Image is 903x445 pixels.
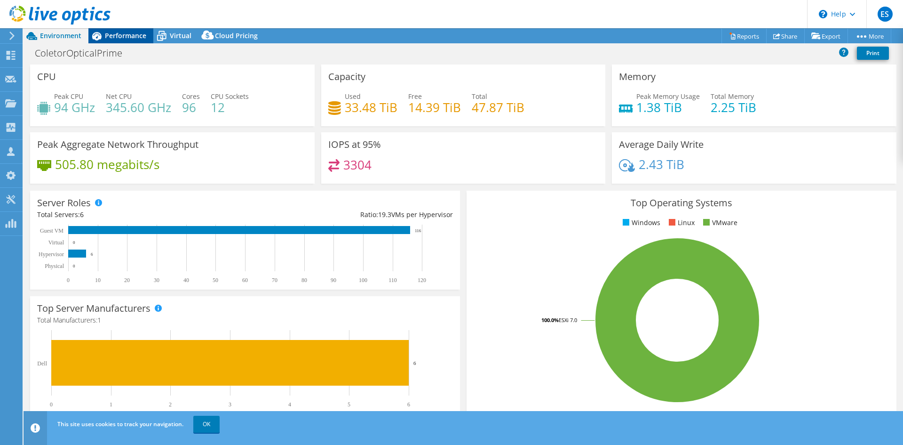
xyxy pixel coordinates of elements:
[666,218,695,228] li: Linux
[711,92,754,101] span: Total Memory
[639,159,684,170] h4: 2.43 TiB
[39,251,64,258] text: Hypervisor
[73,240,75,245] text: 0
[408,102,461,113] h4: 14.39 TiB
[154,277,159,283] text: 30
[105,31,146,40] span: Performance
[721,29,767,43] a: Reports
[31,48,137,58] h1: ColetorOpticalPrime
[766,29,805,43] a: Share
[183,277,189,283] text: 40
[37,360,47,367] text: Dell
[67,277,70,283] text: 0
[408,92,422,101] span: Free
[541,316,559,324] tspan: 100.0%
[559,316,577,324] tspan: ESXi 7.0
[106,102,171,113] h4: 345.60 GHz
[211,102,249,113] h4: 12
[213,277,218,283] text: 50
[54,92,83,101] span: Peak CPU
[857,47,889,60] a: Print
[50,401,53,408] text: 0
[182,92,200,101] span: Cores
[636,102,700,113] h4: 1.38 TiB
[80,210,84,219] span: 6
[215,31,258,40] span: Cloud Pricing
[106,92,132,101] span: Net CPU
[37,198,91,208] h3: Server Roles
[348,401,350,408] text: 5
[245,210,453,220] div: Ratio: VMs per Hypervisor
[229,401,231,408] text: 3
[95,277,101,283] text: 10
[474,198,889,208] h3: Top Operating Systems
[242,277,248,283] text: 60
[110,401,112,408] text: 1
[848,29,891,43] a: More
[37,139,198,150] h3: Peak Aggregate Network Throughput
[343,160,372,170] h4: 3304
[413,360,416,366] text: 6
[345,102,397,113] h4: 33.48 TiB
[620,218,660,228] li: Windows
[182,102,200,113] h4: 96
[701,218,737,228] li: VMware
[328,72,365,82] h3: Capacity
[54,102,95,113] h4: 94 GHz
[170,31,191,40] span: Virtual
[40,31,81,40] span: Environment
[711,102,756,113] h4: 2.25 TiB
[124,277,130,283] text: 20
[37,72,56,82] h3: CPU
[45,263,64,269] text: Physical
[388,277,397,283] text: 110
[472,92,487,101] span: Total
[878,7,893,22] span: ES
[37,315,453,325] h4: Total Manufacturers:
[415,228,421,233] text: 116
[91,252,93,257] text: 6
[37,303,150,314] h3: Top Server Manufacturers
[37,210,245,220] div: Total Servers:
[345,92,361,101] span: Used
[97,316,101,324] span: 1
[619,72,656,82] h3: Memory
[378,210,391,219] span: 19.3
[331,277,336,283] text: 90
[48,239,64,246] text: Virtual
[57,420,183,428] span: This site uses cookies to track your navigation.
[211,92,249,101] span: CPU Sockets
[418,277,426,283] text: 120
[328,139,381,150] h3: IOPS at 95%
[288,401,291,408] text: 4
[636,92,700,101] span: Peak Memory Usage
[472,102,524,113] h4: 47.87 TiB
[804,29,848,43] a: Export
[169,401,172,408] text: 2
[193,416,220,433] a: OK
[301,277,307,283] text: 80
[40,227,63,234] text: Guest VM
[73,264,75,268] text: 0
[407,401,410,408] text: 6
[55,159,159,170] h4: 505.80 megabits/s
[359,277,367,283] text: 100
[619,139,704,150] h3: Average Daily Write
[819,10,827,18] svg: \n
[272,277,277,283] text: 70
